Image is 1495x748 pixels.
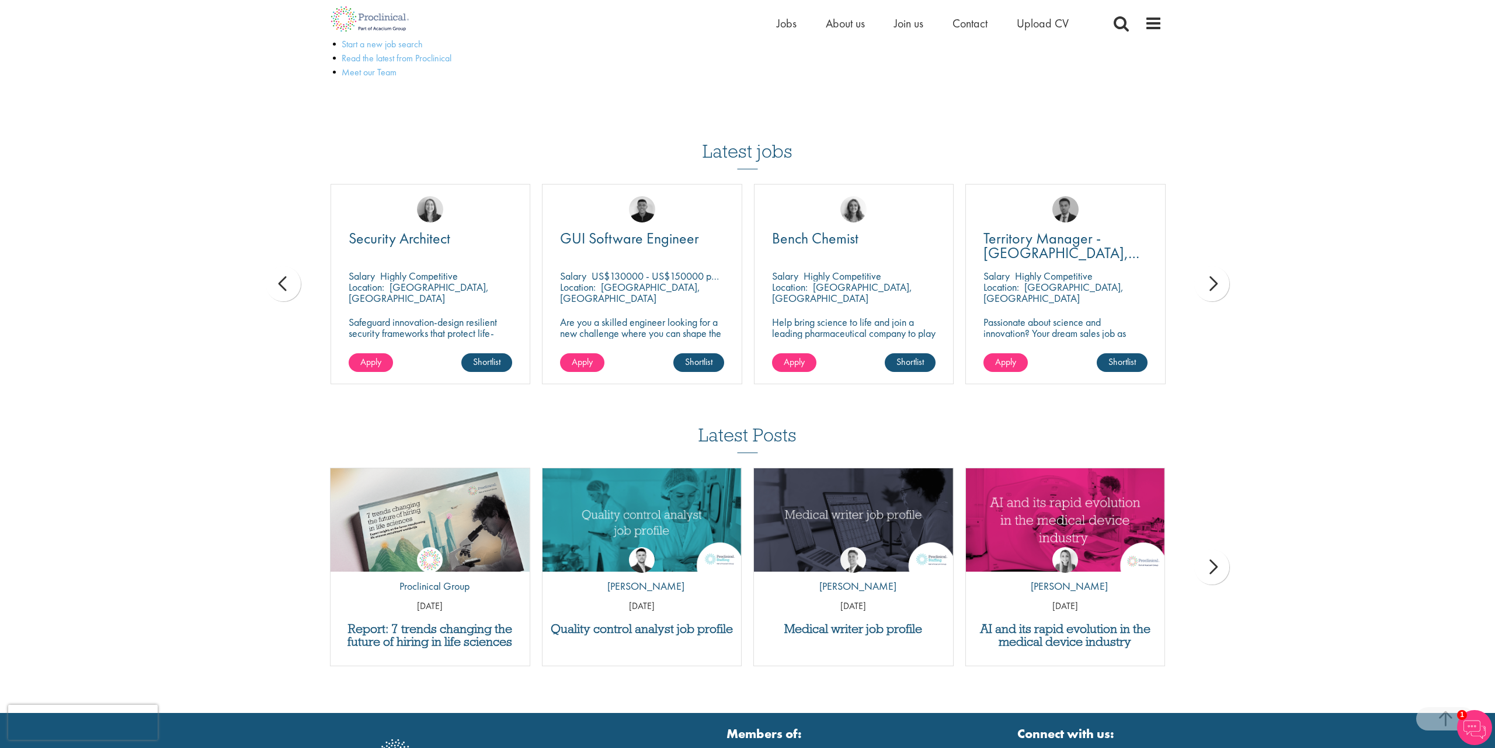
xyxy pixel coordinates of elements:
span: Territory Manager - [GEOGRAPHIC_DATA], [GEOGRAPHIC_DATA] [983,228,1139,277]
a: Meet our Team [342,66,397,78]
a: Shortlist [885,353,936,372]
h3: Latest Posts [698,425,797,453]
p: [PERSON_NAME] [1022,579,1108,594]
a: Link to a post [331,468,530,572]
span: Salary [983,269,1010,283]
a: AI and its rapid evolution in the medical device industry [972,622,1159,648]
img: Mia Kellerman [417,196,443,222]
p: Safeguard innovation-design resilient security frameworks that protect life-changing pharmaceutic... [349,316,513,350]
img: Proclinical Group [417,547,443,573]
p: [GEOGRAPHIC_DATA], [GEOGRAPHIC_DATA] [560,280,700,305]
img: quality control analyst job profile [543,468,742,572]
p: Highly Competitive [380,269,458,283]
a: Read the latest from Proclinical [342,52,451,64]
a: Report: 7 trends changing the future of hiring in life sciences [336,622,524,648]
p: [GEOGRAPHIC_DATA], [GEOGRAPHIC_DATA] [983,280,1124,305]
p: [PERSON_NAME] [811,579,896,594]
span: Apply [572,356,593,368]
h3: Latest jobs [703,112,792,169]
a: Medical writer job profile [760,622,947,635]
img: Jackie Cerchio [840,196,867,222]
a: Apply [349,353,393,372]
p: [GEOGRAPHIC_DATA], [GEOGRAPHIC_DATA] [772,280,912,305]
span: Salary [772,269,798,283]
a: GUI Software Engineer [560,231,724,246]
div: prev [266,266,301,301]
div: next [1194,549,1229,585]
a: Jobs [777,16,797,31]
a: Territory Manager - [GEOGRAPHIC_DATA], [GEOGRAPHIC_DATA] [983,231,1148,260]
span: Apply [360,356,381,368]
a: Link to a post [543,468,742,572]
span: Apply [995,356,1016,368]
p: US$130000 - US$150000 per annum [592,269,748,283]
a: Link to a post [754,468,953,572]
div: next [1194,266,1229,301]
a: Upload CV [1017,16,1069,31]
a: Joshua Godden [PERSON_NAME] [599,547,684,600]
a: Apply [983,353,1028,372]
a: Quality control analyst job profile [548,622,736,635]
a: Proclinical Group Proclinical Group [391,547,470,600]
p: [DATE] [543,600,742,613]
p: [PERSON_NAME] [599,579,684,594]
img: Christian Andersen [629,196,655,222]
a: About us [826,16,865,31]
a: Contact [952,16,988,31]
a: Shortlist [1097,353,1148,372]
span: Salary [560,269,586,283]
p: Are you a skilled engineer looking for a new challenge where you can shape the future of healthca... [560,316,724,361]
img: AI and Its Impact on the Medical Device Industry | Proclinical [966,468,1165,572]
p: [DATE] [966,600,1165,613]
a: Bench Chemist [772,231,936,246]
iframe: reCAPTCHA [8,705,158,740]
a: Apply [772,353,816,372]
img: George Watson [840,547,866,573]
span: Salary [349,269,375,283]
p: Highly Competitive [804,269,881,283]
p: Help bring science to life and join a leading pharmaceutical company to play a key role in delive... [772,316,936,372]
a: Apply [560,353,604,372]
strong: Connect with us: [1017,725,1117,743]
p: Passionate about science and innovation? Your dream sales job as Territory Manager awaits! [983,316,1148,350]
a: Join us [894,16,923,31]
p: Highly Competitive [1015,269,1093,283]
span: Location: [560,280,596,294]
a: Start a new job search [342,38,423,50]
span: Location: [983,280,1019,294]
p: Proclinical Group [391,579,470,594]
span: 1 [1457,710,1467,720]
img: Medical writer job profile [754,468,953,572]
span: Security Architect [349,228,450,248]
img: Joshua Godden [629,547,655,573]
p: [DATE] [331,600,530,613]
img: Carl Gbolade [1052,196,1079,222]
a: Hannah Burke [PERSON_NAME] [1022,547,1108,600]
span: Apply [784,356,805,368]
a: George Watson [PERSON_NAME] [811,547,896,600]
span: GUI Software Engineer [560,228,699,248]
img: Chatbot [1457,710,1492,745]
strong: Members of: [565,725,962,743]
img: Hannah Burke [1052,547,1078,573]
span: Location: [349,280,384,294]
p: [DATE] [754,600,953,613]
img: Proclinical: Life sciences hiring trends report 2025 [331,468,530,580]
span: Location: [772,280,808,294]
a: Link to a post [966,468,1165,572]
a: Security Architect [349,231,513,246]
a: Shortlist [461,353,512,372]
a: Shortlist [673,353,724,372]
